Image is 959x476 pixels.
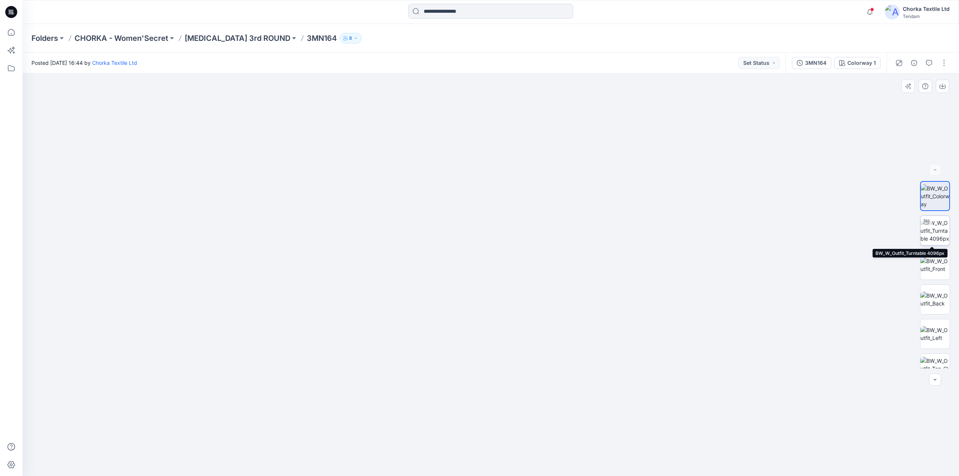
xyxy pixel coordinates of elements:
[908,57,920,69] button: Details
[903,4,950,13] div: Chorka Textile Ltd
[903,13,950,19] div: Tendam
[921,184,949,208] img: BW_W_Outfit_Colorway
[885,4,900,19] img: avatar
[307,33,337,43] p: 3MN164
[920,257,950,273] img: BW_W_Outfit_Front
[340,33,361,43] button: 8
[920,292,950,307] img: BW_W_Outfit_Back
[920,357,950,380] img: BW_W_Outfit_Top_CloseUp
[349,34,352,42] p: 8
[185,33,290,43] a: [MEDICAL_DATA] 3rd ROUND
[847,59,876,67] div: Colorway 1
[920,326,950,342] img: BW_W_Outfit_Left
[75,33,168,43] a: CHORKA - Women'Secret
[792,57,831,69] button: 3MN164
[805,59,826,67] div: 3MN164
[31,59,137,67] span: Posted [DATE] 16:44 by
[920,219,950,242] img: BW_W_Outfit_Turntable 4096px
[92,60,137,66] a: Chorka Textile Ltd
[31,33,58,43] a: Folders
[834,57,881,69] button: Colorway 1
